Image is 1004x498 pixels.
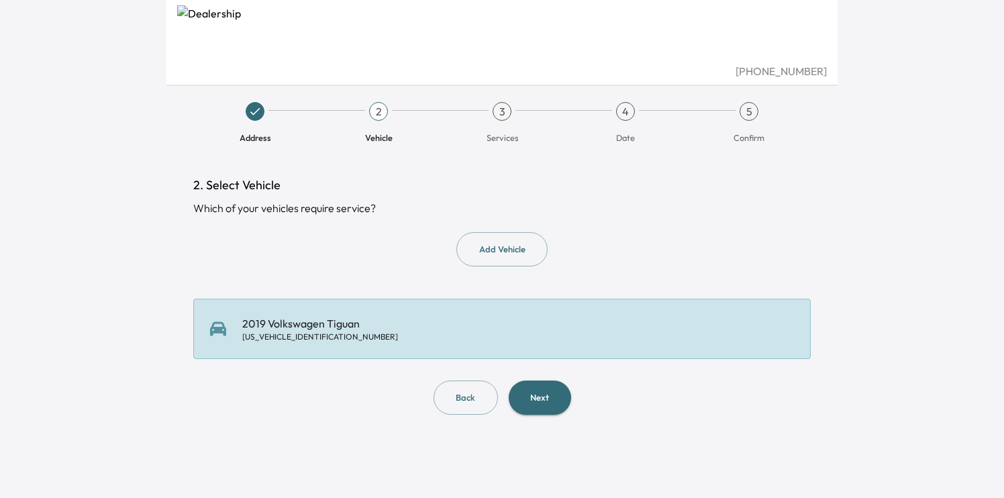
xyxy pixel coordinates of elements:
[740,102,758,121] div: 5
[493,102,511,121] div: 3
[240,132,271,144] span: Address
[616,132,635,144] span: Date
[434,381,498,415] button: Back
[369,102,388,121] div: 2
[177,63,827,79] div: [PHONE_NUMBER]
[365,132,393,144] span: Vehicle
[616,102,635,121] div: 4
[509,381,571,415] button: Next
[487,132,518,144] span: Services
[193,176,811,195] h1: 2. Select Vehicle
[734,132,764,144] span: Confirm
[193,200,811,216] div: Which of your vehicles require service?
[177,5,827,63] img: Dealership
[242,315,398,342] div: 2019 Volkswagen Tiguan
[242,332,398,342] div: [US_VEHICLE_IDENTIFICATION_NUMBER]
[456,232,548,266] button: Add Vehicle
